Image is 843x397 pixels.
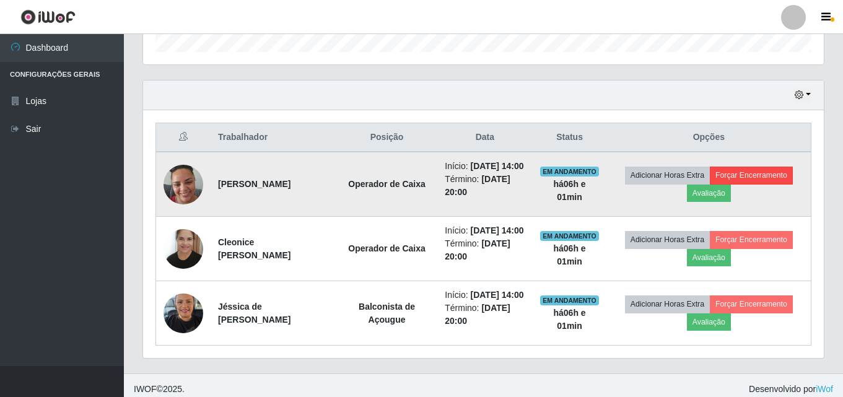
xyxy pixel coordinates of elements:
[211,123,336,152] th: Trabalhador
[540,295,599,305] span: EM ANDAMENTO
[625,167,710,184] button: Adicionar Horas Extra
[710,231,793,248] button: Forçar Encerramento
[20,9,76,25] img: CoreUI Logo
[218,237,290,260] strong: Cleonice [PERSON_NAME]
[164,222,203,275] img: 1727450734629.jpeg
[445,173,525,199] li: Término:
[553,179,585,202] strong: há 06 h e 01 min
[445,237,525,263] li: Término:
[749,383,833,396] span: Desenvolvido por
[625,295,710,313] button: Adicionar Horas Extra
[445,224,525,237] li: Início:
[134,384,157,394] span: IWOF
[540,231,599,241] span: EM ANDAMENTO
[625,231,710,248] button: Adicionar Horas Extra
[540,167,599,177] span: EM ANDAMENTO
[687,185,731,202] button: Avaliação
[359,302,415,325] strong: Balconista de Açougue
[816,384,833,394] a: iWof
[218,302,290,325] strong: Jéssica de [PERSON_NAME]
[164,287,203,339] img: 1725909093018.jpeg
[607,123,811,152] th: Opções
[553,308,585,331] strong: há 06 h e 01 min
[164,158,203,211] img: 1712933645778.jpeg
[437,123,532,152] th: Data
[348,179,426,189] strong: Operador de Caixa
[471,225,524,235] time: [DATE] 14:00
[348,243,426,253] strong: Operador de Caixa
[687,313,731,331] button: Avaliação
[445,302,525,328] li: Término:
[687,249,731,266] button: Avaliação
[218,179,290,189] strong: [PERSON_NAME]
[532,123,606,152] th: Status
[553,243,585,266] strong: há 06 h e 01 min
[710,295,793,313] button: Forçar Encerramento
[445,289,525,302] li: Início:
[134,383,185,396] span: © 2025 .
[336,123,437,152] th: Posição
[471,161,524,171] time: [DATE] 14:00
[445,160,525,173] li: Início:
[471,290,524,300] time: [DATE] 14:00
[710,167,793,184] button: Forçar Encerramento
